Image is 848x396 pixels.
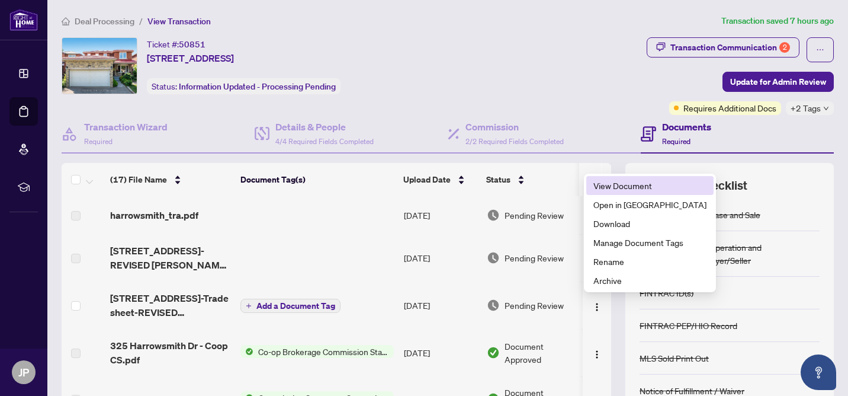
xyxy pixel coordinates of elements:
button: Open asap [801,355,836,390]
span: plus [246,303,252,309]
span: Document Approved [505,340,578,366]
span: Add a Document Tag [256,302,335,310]
article: Transaction saved 7 hours ago [721,14,834,28]
img: Logo [592,302,602,312]
span: View Transaction [147,16,211,27]
div: Ticket #: [147,37,205,51]
li: / [139,14,143,28]
div: FINTRAC PEP/HIO Record [640,319,737,332]
td: [DATE] [399,234,482,282]
span: Status [486,173,510,186]
span: 2/2 Required Fields Completed [465,137,564,146]
span: Co-op Brokerage Commission Statement [253,345,394,358]
img: Document Status [487,346,500,359]
button: Add a Document Tag [240,298,341,314]
h4: Details & People [275,120,374,134]
div: FINTRAC ID(s) [640,286,693,299]
span: Update for Admin Review [730,72,826,91]
button: Logo [587,343,606,362]
span: View Document [593,179,706,192]
button: Add a Document Tag [240,299,341,313]
th: (17) File Name [105,163,236,196]
h4: Transaction Wizard [84,120,168,134]
td: [DATE] [399,282,482,329]
div: MLS Sold Print Out [640,352,709,365]
th: Document Tag(s) [236,163,399,196]
span: [STREET_ADDRESS]-REVISED [PERSON_NAME] to review.pdf [110,244,231,272]
div: Transaction Communication [670,38,790,57]
span: Required [84,137,113,146]
img: IMG-W12317059_1.jpg [62,38,137,94]
img: Document Status [487,299,500,312]
span: Pending Review [505,299,564,312]
button: Update for Admin Review [722,72,834,92]
div: Confirmation of Co-operation and Representation—Buyer/Seller [640,241,820,267]
th: Upload Date [399,163,481,196]
span: JP [18,364,29,381]
span: Deal Processing [75,16,134,27]
span: home [62,17,70,25]
span: Information Updated - Processing Pending [179,81,336,92]
span: 325 Harrowsmith Dr - Coop CS.pdf [110,338,231,367]
span: Pending Review [505,209,564,222]
img: Status Icon [240,345,253,358]
button: Logo [587,296,606,315]
span: Requires Additional Docs [683,101,776,114]
img: Document Status [487,209,500,222]
span: Manage Document Tags [593,236,706,249]
span: Download [593,217,706,230]
img: logo [9,9,38,31]
span: ellipsis [816,46,824,54]
span: Archive [593,274,706,287]
span: Rename [593,255,706,268]
div: Status: [147,78,341,94]
span: [STREET_ADDRESS] [147,51,234,65]
div: 2 [779,42,790,53]
span: Upload Date [403,173,451,186]
span: 50851 [179,39,205,50]
button: Transaction Communication2 [647,37,799,58]
span: +2 Tags [791,101,821,115]
span: Required [662,137,690,146]
button: Status IconCo-op Brokerage Commission Statement [240,345,394,358]
span: Open in [GEOGRAPHIC_DATA] [593,198,706,211]
img: Logo [592,350,602,359]
span: Pending Review [505,251,564,264]
td: [DATE] [399,196,482,234]
span: [STREET_ADDRESS]-Trade sheet-REVISED [PERSON_NAME] to review.pdf [110,291,231,320]
td: [DATE] [399,329,482,376]
span: (17) File Name [110,173,167,186]
span: 4/4 Required Fields Completed [275,137,374,146]
h4: Commission [465,120,564,134]
span: down [823,106,829,111]
h4: Documents [662,120,711,134]
img: Document Status [487,251,500,264]
span: harrowsmith_tra.pdf [110,208,198,222]
th: Status [481,163,582,196]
